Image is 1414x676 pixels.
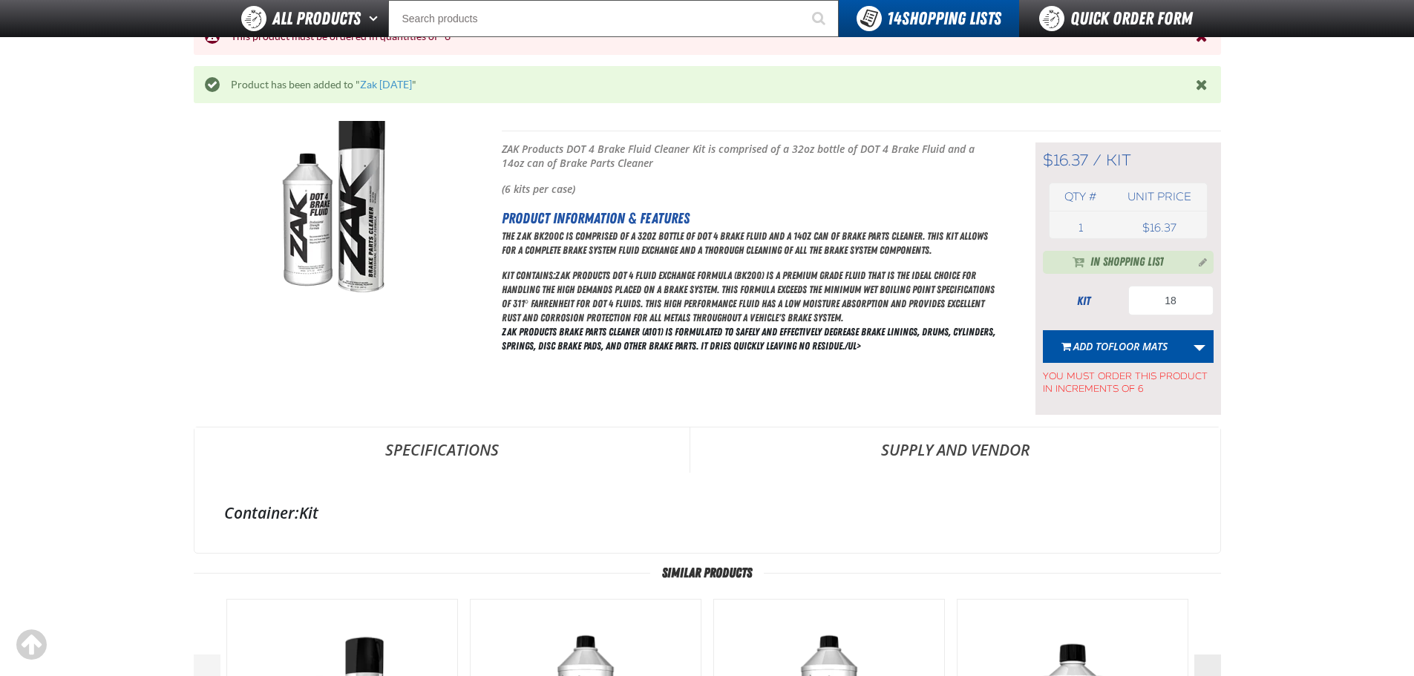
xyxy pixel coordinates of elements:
span: Similar Products [650,565,764,580]
span: In Shopping List [1090,254,1164,272]
th: Qty # [1050,183,1113,211]
p: ZAK Products DOT 4 Brake Fluid Cleaner Kit is comprised of a 32oz bottle of DOT 4 Brake Fluid and... [502,142,998,171]
button: Manage current product in the Shopping List [1187,252,1211,270]
span: You must order this product in increments of 6 [1043,363,1214,396]
div: Kit [224,502,1191,523]
span: All Products [272,5,361,32]
a: Zak [DATE] [360,79,412,91]
span: Shopping Lists [887,8,1001,29]
div: ZAK Products Brake Parts Cleaner (A101) is formulated to safely and effectively degrease brake li... [502,229,998,353]
span: 1 [1078,221,1083,234]
button: Add toFLOOR MATS [1043,330,1186,363]
button: Close the Notification [1192,73,1214,96]
div: kit [1043,293,1125,309]
img: DOT 4 Brake Fluid Cleaner Kit - ZAK Products [194,91,475,308]
input: Product Quantity [1128,286,1214,315]
p: Kit contains:ZAK Products DOT 4 Fluid Exchange Formula (BK200) is a premium grade fluid that is t... [502,269,998,325]
td: $16.37 [1112,217,1206,238]
span: FLOOR MATS [1108,339,1168,353]
div: Product has been added to " " [220,78,1196,92]
th: Unit price [1112,183,1206,211]
span: kit [1106,151,1131,170]
div: Scroll to the top [15,629,48,661]
strong: 14 [887,8,902,29]
p: The ZAK BK200C is comprised of a 32oz bottle of DOT 4 Brake Fluid and a 14oz can of Brake Parts C... [502,229,998,257]
span: / [1093,151,1102,170]
a: Supply and Vendor [690,427,1220,472]
span: $16.37 [1043,151,1088,170]
a: More Actions [1185,330,1214,363]
a: Specifications [194,427,690,472]
span: BK200C [534,104,589,125]
h2: Product Information & Features [502,207,998,229]
span: Add to [1073,339,1168,353]
label: Container: [224,502,299,523]
p: (6 kits per case) [502,183,998,197]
